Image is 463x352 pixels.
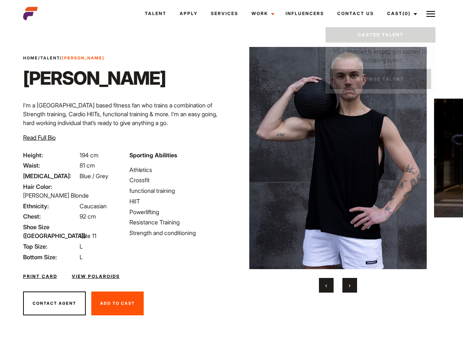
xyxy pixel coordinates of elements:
[279,4,331,23] a: Influencers
[23,67,166,89] h1: [PERSON_NAME]
[129,228,227,237] li: Strength and conditioning
[330,69,431,89] a: Browse Talent
[129,218,227,227] li: Resistance Training
[23,192,89,199] span: [PERSON_NAME] Blonde
[129,186,227,195] li: functional training
[245,4,279,23] a: Work
[349,282,350,289] span: Next
[80,151,99,159] span: 194 cm
[129,176,227,184] li: Crossfit
[326,43,436,65] p: Your shortlist is empty, get started by shortlisting talent.
[326,27,436,43] a: Casted Talent
[403,11,411,16] span: (0)
[23,6,38,21] img: cropped-aefm-brand-fav-22-square.png
[80,232,96,239] span: Size 11
[80,162,95,169] span: 81 cm
[23,101,227,127] p: I’m a [GEOGRAPHIC_DATA] based fitness fan who trains a combination of Strength training, Cardio H...
[80,253,83,261] span: L
[23,212,78,221] span: Chest:
[23,273,57,280] a: Print Card
[129,208,227,216] li: Powerlifting
[23,134,56,141] span: Read Full Bio
[80,243,83,250] span: L
[204,4,245,23] a: Services
[173,4,204,23] a: Apply
[23,223,78,240] span: Shoe Size ([GEOGRAPHIC_DATA]):
[426,10,435,18] img: Burger icon
[23,291,86,316] button: Contact Agent
[23,55,38,60] a: Home
[23,172,78,180] span: [MEDICAL_DATA]:
[91,291,144,316] button: Add To Cast
[72,273,120,280] a: View Polaroids
[80,202,107,210] span: Caucasian
[129,197,227,206] li: HIIT
[23,133,56,142] button: Read Full Bio
[129,151,177,159] strong: Sporting Abilities
[23,242,78,251] span: Top Size:
[40,55,60,60] a: Talent
[381,4,422,23] a: Cast(0)
[138,4,173,23] a: Talent
[23,55,104,61] span: / /
[23,161,78,170] span: Waist:
[62,55,104,60] strong: [PERSON_NAME]
[23,202,78,210] span: Ethnicity:
[23,182,78,191] span: Hair Color:
[80,172,108,180] span: Blue / Grey
[129,165,227,174] li: Athletics
[80,213,96,220] span: 92 cm
[325,282,327,289] span: Previous
[23,253,78,261] span: Bottom Size:
[23,151,78,159] span: Height:
[100,301,135,306] span: Add To Cast
[331,4,381,23] a: Contact Us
